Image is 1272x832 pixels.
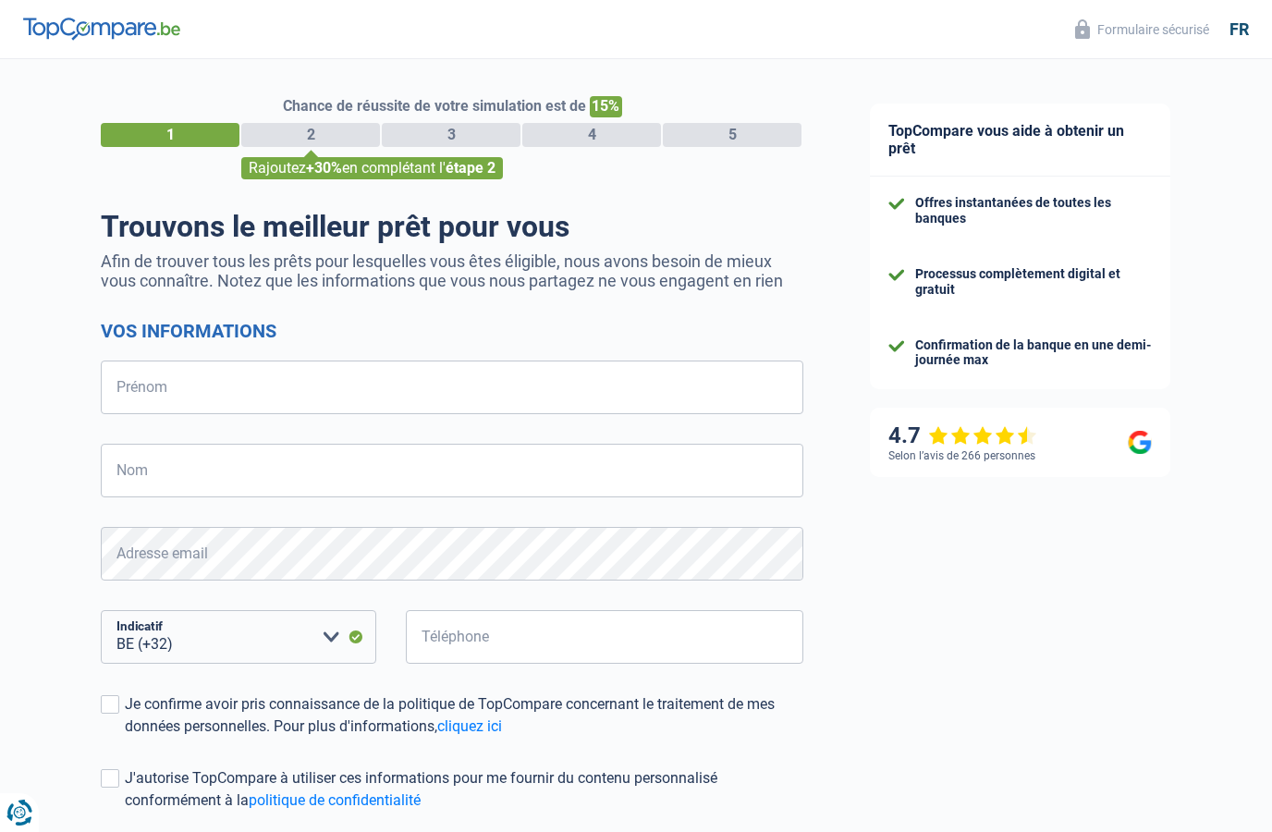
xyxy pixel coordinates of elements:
div: Processus complètement digital et gratuit [915,266,1152,298]
div: 1 [101,123,239,147]
input: 401020304 [406,610,803,664]
span: Chance de réussite de votre simulation est de [283,97,586,115]
div: 3 [382,123,520,147]
h1: Trouvons le meilleur prêt pour vous [101,209,803,244]
a: politique de confidentialité [249,791,421,809]
span: étape 2 [446,159,495,177]
p: Afin de trouver tous les prêts pour lesquelles vous êtes éligible, nous avons besoin de mieux vou... [101,251,803,290]
div: 2 [241,123,380,147]
img: TopCompare Logo [23,18,180,40]
div: TopCompare vous aide à obtenir un prêt [870,104,1170,177]
div: fr [1229,19,1249,40]
div: Confirmation de la banque en une demi-journée max [915,337,1152,369]
span: 15% [590,96,622,117]
div: Offres instantanées de toutes les banques [915,195,1152,226]
div: J'autorise TopCompare à utiliser ces informations pour me fournir du contenu personnalisé conform... [125,767,803,812]
button: Formulaire sécurisé [1064,14,1220,44]
div: Rajoutez en complétant l' [241,157,503,179]
h2: Vos informations [101,320,803,342]
div: Je confirme avoir pris connaissance de la politique de TopCompare concernant le traitement de mes... [125,693,803,738]
div: 4 [522,123,661,147]
div: 5 [663,123,801,147]
a: cliquez ici [437,717,502,735]
span: +30% [306,159,342,177]
div: 4.7 [888,422,1037,449]
div: Selon l’avis de 266 personnes [888,449,1035,462]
